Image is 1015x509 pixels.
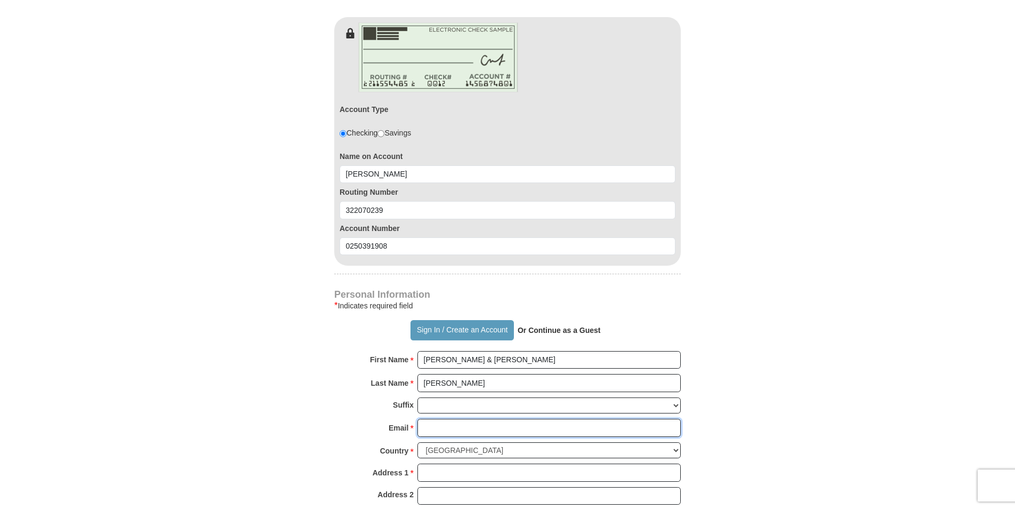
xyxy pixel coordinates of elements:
[389,420,408,435] strong: Email
[358,22,518,92] img: check-en.png
[518,326,601,335] strong: Or Continue as a Guest
[334,299,681,312] div: Indicates required field
[373,465,409,480] strong: Address 1
[340,151,675,162] label: Name on Account
[377,487,414,502] strong: Address 2
[371,376,409,391] strong: Last Name
[380,443,409,458] strong: Country
[370,352,408,367] strong: First Name
[340,187,675,197] label: Routing Number
[334,290,681,299] h4: Personal Information
[410,320,513,340] button: Sign In / Create an Account
[393,397,414,412] strong: Suffix
[340,128,411,138] div: Checking Savings
[340,223,675,234] label: Account Number
[340,104,389,115] label: Account Type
